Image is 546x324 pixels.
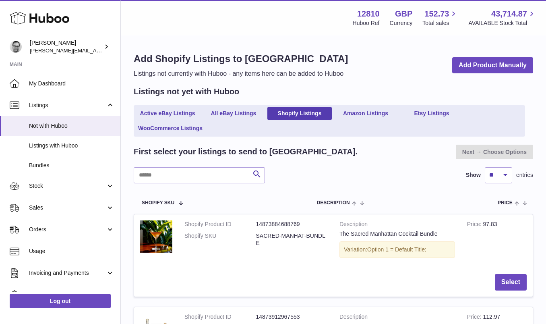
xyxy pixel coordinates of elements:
span: Shopify SKU [142,200,174,206]
a: Log out [10,294,111,308]
span: entries [516,171,533,179]
strong: GBP [395,8,412,19]
a: All eBay Listings [201,107,266,120]
span: Listings [29,102,106,109]
span: 43,714.87 [491,8,527,19]
dd: SACRED-MANHAT-BUNDLE [256,232,328,247]
dt: Shopify SKU [184,232,256,247]
span: Total sales [422,19,458,27]
img: tab_keywords_by_traffic_grey.svg [80,51,87,57]
img: alex@digidistiller.com [10,41,22,53]
img: tab_domain_overview_orange.svg [22,51,28,57]
a: WooCommerce Listings [135,122,205,135]
strong: Price [467,221,483,229]
span: My Dashboard [29,80,114,87]
span: [PERSON_NAME][EMAIL_ADDRESS][DOMAIN_NAME] [30,47,161,54]
span: Listings with Huboo [29,142,114,150]
span: AVAILABLE Stock Total [468,19,536,27]
div: Domain Overview [31,52,72,57]
strong: Description [339,313,455,323]
h2: Listings not yet with Huboo [134,86,239,97]
a: Shopify Listings [267,107,332,120]
span: 152.73 [424,8,449,19]
div: Domain: [DOMAIN_NAME] [21,21,89,27]
div: Keywords by Traffic [89,52,136,57]
span: Stock [29,182,106,190]
a: Amazon Listings [333,107,398,120]
span: Usage [29,247,114,255]
div: v 4.0.25 [23,13,39,19]
a: Etsy Listings [399,107,464,120]
span: Description [317,200,350,206]
h1: Add Shopify Listings to [GEOGRAPHIC_DATA] [134,52,348,65]
a: Add Product Manually [452,57,533,74]
label: Show [466,171,481,179]
dt: Shopify Product ID [184,220,256,228]
dt: Shopify Product ID [184,313,256,321]
div: [PERSON_NAME] [30,39,102,54]
img: website_grey.svg [13,21,19,27]
span: Cases [29,291,114,299]
span: Price [498,200,513,206]
dd: 14873884688769 [256,220,328,228]
button: Select [495,274,527,291]
p: Listings not currently with Huboo - any items here can be added to Huboo [134,69,348,78]
span: Option 1 = Default Title; [367,246,426,253]
h2: First select your listings to send to [GEOGRAPHIC_DATA]. [134,146,358,157]
div: Huboo Ref [353,19,380,27]
div: The Sacred Manhattan Cocktail Bundle [339,230,455,238]
div: Variation: [339,241,455,258]
a: Active eBay Listings [135,107,200,120]
dd: 14873912967553 [256,313,328,321]
span: Orders [29,226,106,233]
span: Sales [29,204,106,212]
strong: 12810 [357,8,380,19]
span: Invoicing and Payments [29,269,106,277]
img: logo_orange.svg [13,13,19,19]
img: the-sacred-manhattan-cocktail-bundle-363459.jpg [140,220,172,253]
span: Not with Huboo [29,122,114,130]
strong: Price [467,314,483,322]
span: 97.83 [483,221,497,227]
strong: Description [339,220,455,230]
div: Currency [390,19,413,27]
a: 43,714.87 AVAILABLE Stock Total [468,8,536,27]
a: 152.73 Total sales [422,8,458,27]
span: 112.97 [483,314,500,320]
span: Bundles [29,162,114,169]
